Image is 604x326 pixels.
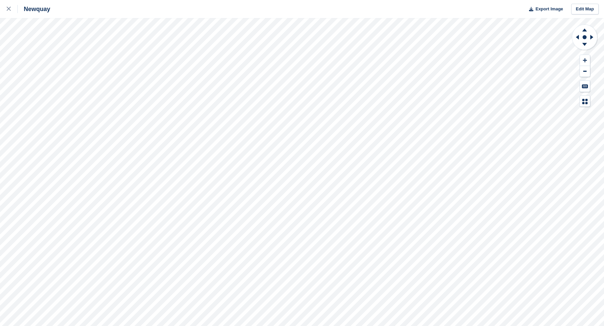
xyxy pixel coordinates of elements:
div: Newquay [18,5,50,13]
button: Zoom In [580,55,590,66]
a: Edit Map [571,4,599,15]
button: Map Legend [580,96,590,107]
span: Export Image [535,6,563,12]
button: Export Image [525,4,563,15]
button: Keyboard Shortcuts [580,81,590,92]
button: Zoom Out [580,66,590,77]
